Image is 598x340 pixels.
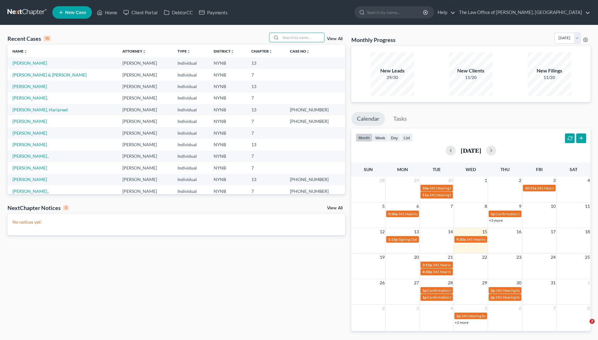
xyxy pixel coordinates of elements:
span: 2p [491,295,495,300]
a: Help [434,7,455,18]
td: 13 [246,104,285,115]
span: Signing Date for [PERSON_NAME] [398,237,454,242]
td: [PHONE_NUMBER] [285,174,345,185]
td: [PERSON_NAME] [117,57,173,69]
div: 0 [63,205,69,211]
div: 29/30 [371,74,414,81]
td: NYNB [209,162,246,174]
a: [PERSON_NAME].. [12,189,49,194]
span: 7 [450,203,453,210]
td: NYNB [209,185,246,197]
span: 1:15p [388,237,398,242]
td: Individual [173,127,209,139]
span: 341 Hearing for [PERSON_NAME][GEOGRAPHIC_DATA] [461,314,555,318]
td: [PERSON_NAME] [117,174,173,185]
td: NYNB [209,139,246,150]
span: 20 [413,254,420,261]
span: 5 [484,305,488,312]
span: 1p [491,212,495,216]
a: View All [327,206,343,210]
span: 9 [518,203,522,210]
span: 1p [422,295,427,300]
span: 4 [587,177,591,184]
td: [PERSON_NAME] [117,104,173,115]
span: 3 [553,177,556,184]
a: The Law Office of [PERSON_NAME], [GEOGRAPHIC_DATA] [456,7,590,18]
span: Mon [397,167,408,172]
span: 1 [484,177,488,184]
span: 2 [382,305,385,312]
td: [PERSON_NAME] [117,151,173,162]
a: Typeunfold_more [178,49,191,54]
td: NYNB [209,69,246,81]
i: unfold_more [269,50,273,54]
span: 10 [550,203,556,210]
span: 2 [518,177,522,184]
a: Case Nounfold_more [290,49,310,54]
span: Fri [536,167,543,172]
td: 7 [246,162,285,174]
a: [PERSON_NAME]. [12,95,48,100]
a: DebtorCC [161,7,196,18]
td: [PERSON_NAME] [117,139,173,150]
span: 341 Hearing for [PERSON_NAME] [496,295,551,300]
span: 27 [413,279,420,286]
a: Home [94,7,120,18]
td: 7 [246,92,285,104]
i: unfold_more [306,50,310,54]
h2: [DATE] [461,147,481,154]
td: 13 [246,139,285,150]
span: 26 [379,279,385,286]
td: NYNB [209,104,246,115]
td: 7 [246,115,285,127]
i: unfold_more [230,50,234,54]
td: Individual [173,139,209,150]
td: [PHONE_NUMBER] [285,115,345,127]
span: 341 Hearing for [PERSON_NAME] & [PERSON_NAME] [429,193,518,197]
span: 6 [416,203,420,210]
td: [PERSON_NAME] [117,115,173,127]
a: Attorneyunfold_more [122,49,146,54]
td: Individual [173,81,209,92]
td: 7 [246,127,285,139]
a: Tasks [388,112,412,126]
span: 22 [482,254,488,261]
td: NYNB [209,81,246,92]
span: 15 [482,228,488,235]
td: Individual [173,69,209,81]
td: NYNB [209,57,246,69]
a: Nameunfold_more [12,49,27,54]
span: 8 [587,305,591,312]
a: Payments [196,7,231,18]
span: 341 Hearing for [PERSON_NAME] [429,186,485,190]
td: 13 [246,81,285,92]
a: [PERSON_NAME] [12,165,47,170]
p: No notices yet! [12,219,340,225]
div: New Clients [449,67,493,74]
span: Confirmation Date for [PERSON_NAME] & [PERSON_NAME] [427,288,526,293]
i: unfold_more [187,50,191,54]
input: Search by name... [281,33,324,42]
span: 2 [590,319,595,324]
td: Individual [173,185,209,197]
span: 28 [447,279,453,286]
span: Sun [364,167,373,172]
div: New Leads [371,67,414,74]
a: View All [327,37,343,41]
td: Individual [173,92,209,104]
button: week [373,133,388,142]
td: [PERSON_NAME] [117,69,173,81]
span: 13 [413,228,420,235]
span: 2p [456,314,461,318]
div: New Filings [528,67,571,74]
td: NYNB [209,174,246,185]
a: Client Portal [120,7,161,18]
span: 29 [413,177,420,184]
span: Tue [433,167,441,172]
td: NYNB [209,151,246,162]
a: +3 more [489,218,503,223]
td: 7 [246,185,285,197]
span: 341 Hearing for [PERSON_NAME] [433,269,488,274]
span: 1 [587,279,591,286]
span: 16 [516,228,522,235]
